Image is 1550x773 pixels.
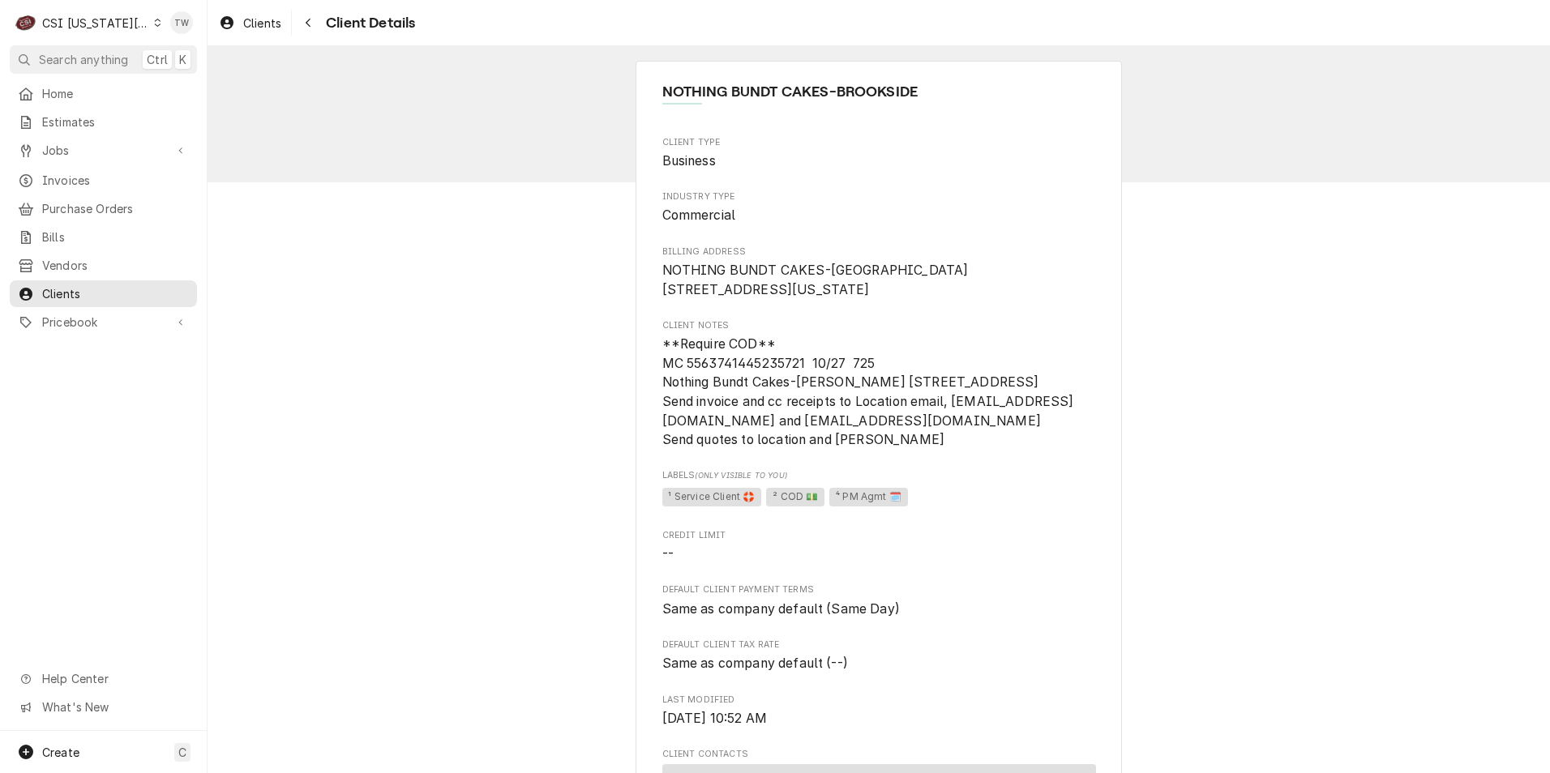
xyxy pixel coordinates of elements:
[42,285,189,302] span: Clients
[662,81,1096,103] span: Name
[662,136,1096,149] span: Client Type
[42,314,165,331] span: Pricebook
[662,319,1096,450] div: Client Notes
[662,263,969,297] span: NOTHING BUNDT CAKES-[GEOGRAPHIC_DATA] [STREET_ADDRESS][US_STATE]
[170,11,193,34] div: TW
[42,142,165,159] span: Jobs
[15,11,37,34] div: CSI Kansas City's Avatar
[829,488,908,507] span: ⁴ PM Agmt 🗓️
[662,583,1096,596] span: Default Client Payment Terms
[662,469,1096,509] div: [object Object]
[662,335,1096,450] span: Client Notes
[662,261,1096,299] span: Billing Address
[662,190,1096,203] span: Industry Type
[766,488,824,507] span: ² COD 💵
[662,694,1096,707] span: Last Modified
[662,190,1096,225] div: Industry Type
[662,545,1096,564] span: Credit Limit
[42,113,189,130] span: Estimates
[662,709,1096,728] span: Last Modified
[662,319,1096,332] span: Client Notes
[662,654,1096,673] span: Default Client Tax Rate
[10,252,197,279] a: Vendors
[10,309,197,335] a: Go to Pricebook
[662,529,1096,542] span: Credit Limit
[10,195,197,222] a: Purchase Orders
[42,15,149,32] div: CSI [US_STATE][GEOGRAPHIC_DATA]
[10,137,197,164] a: Go to Jobs
[662,546,674,562] span: --
[10,665,197,692] a: Go to Help Center
[170,11,193,34] div: Tori Warrick's Avatar
[662,152,1096,171] span: Client Type
[662,206,1096,225] span: Industry Type
[662,246,1096,258] span: Billing Address
[662,711,767,726] span: [DATE] 10:52 AM
[662,336,1074,447] span: **Require COD** MC 5563741445235721 10/27 725 Nothing Bundt Cakes-[PERSON_NAME] [STREET_ADDRESS] ...
[662,136,1096,171] div: Client Type
[147,51,168,68] span: Ctrl
[662,600,1096,619] span: Default Client Payment Terms
[10,45,197,74] button: Search anythingCtrlK
[178,744,186,761] span: C
[15,11,37,34] div: C
[42,670,187,687] span: Help Center
[42,745,79,759] span: Create
[662,81,1096,116] div: Client Information
[662,469,1096,482] span: Labels
[662,748,1096,761] span: Client Contacts
[662,694,1096,728] div: Last Modified
[243,15,281,32] span: Clients
[179,51,186,68] span: K
[42,257,189,274] span: Vendors
[662,638,1096,651] span: Default Client Tax Rate
[662,638,1096,673] div: Default Client Tax Rate
[662,153,716,169] span: Business
[662,583,1096,618] div: Default Client Payment Terms
[10,167,197,194] a: Invoices
[10,280,197,307] a: Clients
[42,85,189,102] span: Home
[662,488,762,507] span: ¹ Service Client 🛟
[662,529,1096,564] div: Credit Limit
[39,51,128,68] span: Search anything
[695,471,786,480] span: (Only Visible to You)
[10,224,197,250] a: Bills
[42,200,189,217] span: Purchase Orders
[662,601,900,617] span: Same as company default (Same Day)
[42,228,189,246] span: Bills
[42,698,187,715] span: What's New
[212,10,288,36] a: Clients
[321,12,415,34] span: Client Details
[662,656,848,671] span: Same as company default (--)
[10,109,197,135] a: Estimates
[10,694,197,720] a: Go to What's New
[42,172,189,189] span: Invoices
[10,80,197,107] a: Home
[662,207,736,223] span: Commercial
[295,10,321,36] button: Navigate back
[662,246,1096,300] div: Billing Address
[662,485,1096,510] span: [object Object]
